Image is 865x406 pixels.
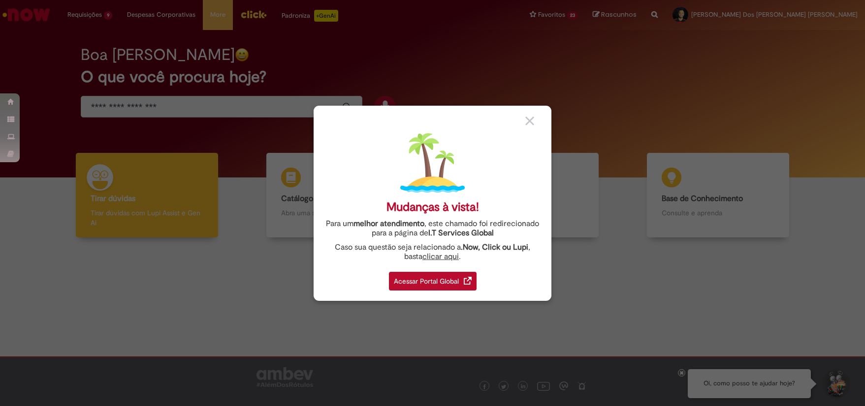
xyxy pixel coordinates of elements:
[321,243,544,261] div: Caso sua questão seja relacionado a , basta .
[389,272,477,290] div: Acessar Portal Global
[353,219,424,229] strong: melhor atendimento
[461,242,528,252] strong: .Now, Click ou Lupi
[422,246,459,261] a: clicar aqui
[389,266,477,290] a: Acessar Portal Global
[464,277,472,285] img: redirect_link.png
[321,219,544,238] div: Para um , este chamado foi redirecionado para a página de
[400,131,465,195] img: island.png
[428,223,494,238] a: I.T Services Global
[386,200,479,214] div: Mudanças à vista!
[525,116,534,125] img: close_button_grey.png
